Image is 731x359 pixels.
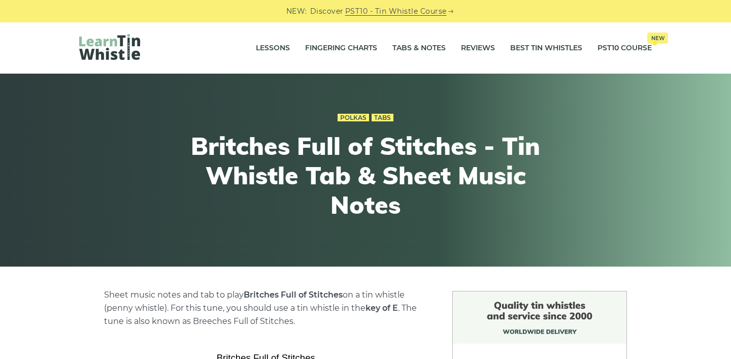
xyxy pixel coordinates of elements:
[365,303,398,313] strong: key of E
[510,36,582,61] a: Best Tin Whistles
[647,32,668,44] span: New
[79,34,140,60] img: LearnTinWhistle.com
[256,36,290,61] a: Lessons
[305,36,377,61] a: Fingering Charts
[597,36,652,61] a: PST10 CourseNew
[244,290,343,300] strong: Britches Full of Stitches
[179,132,552,219] h1: Britches Full of Stitches - Tin Whistle Tab & Sheet Music Notes
[338,114,369,122] a: Polkas
[392,36,446,61] a: Tabs & Notes
[461,36,495,61] a: Reviews
[372,114,393,122] a: Tabs
[104,288,428,328] p: Sheet music notes and tab to play on a tin whistle (penny whistle). For this tune, you should use...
